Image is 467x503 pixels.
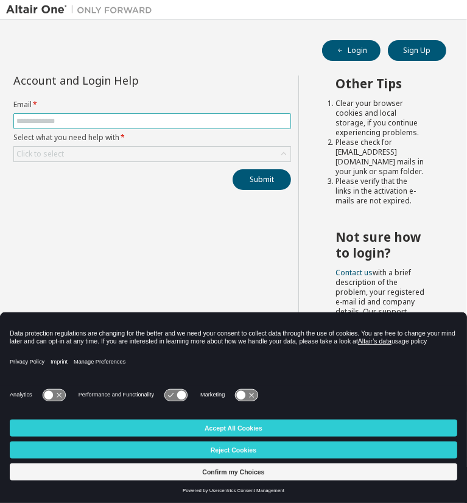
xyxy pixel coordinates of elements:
button: Sign Up [388,40,446,61]
img: Altair One [6,4,158,16]
div: Click to select [16,149,64,159]
h2: Not sure how to login? [335,229,424,261]
label: Email [13,100,291,110]
li: Please check for [EMAIL_ADDRESS][DOMAIN_NAME] mails in your junk or spam folder. [335,138,424,177]
a: Contact us [335,267,373,278]
label: Select what you need help with [13,133,291,142]
span: with a brief description of the problem, your registered e-mail id and company details. Our suppo... [335,267,424,346]
button: Submit [233,169,291,190]
button: Login [322,40,381,61]
div: Account and Login Help [13,76,236,85]
li: Clear your browser cookies and local storage, if you continue experiencing problems. [335,99,424,138]
h2: Other Tips [335,76,424,91]
div: Click to select [14,147,290,161]
li: Please verify that the links in the activation e-mails are not expired. [335,177,424,206]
